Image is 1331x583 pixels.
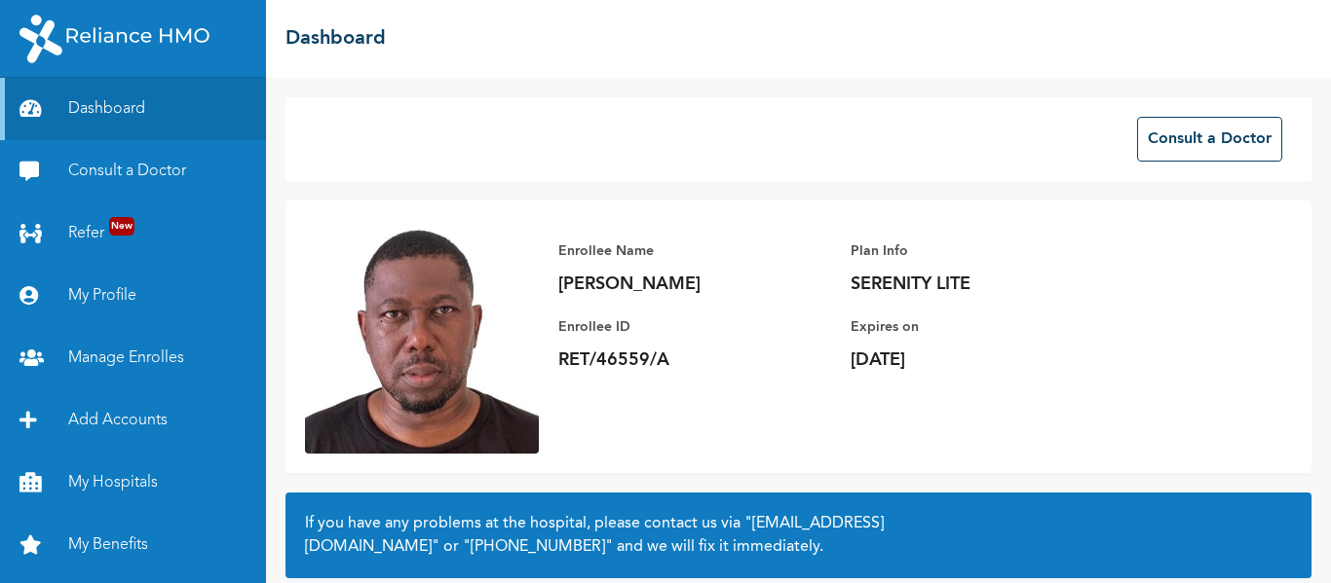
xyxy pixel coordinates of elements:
[109,217,134,236] span: New
[558,315,831,339] p: Enrollee ID
[851,273,1123,296] p: SERENITY LITE
[285,24,386,54] h2: Dashboard
[305,220,539,454] img: Enrollee
[851,239,1123,263] p: Plan Info
[851,348,1123,372] p: [DATE]
[558,273,831,296] p: [PERSON_NAME]
[1137,117,1282,162] button: Consult a Doctor
[558,239,831,263] p: Enrollee Name
[558,348,831,372] p: RET/46559/A
[463,539,613,555] a: "[PHONE_NUMBER]"
[851,315,1123,339] p: Expires on
[305,512,1292,559] h2: If you have any problems at the hospital, please contact us via or and we will fix it immediately.
[19,15,209,63] img: RelianceHMO's Logo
